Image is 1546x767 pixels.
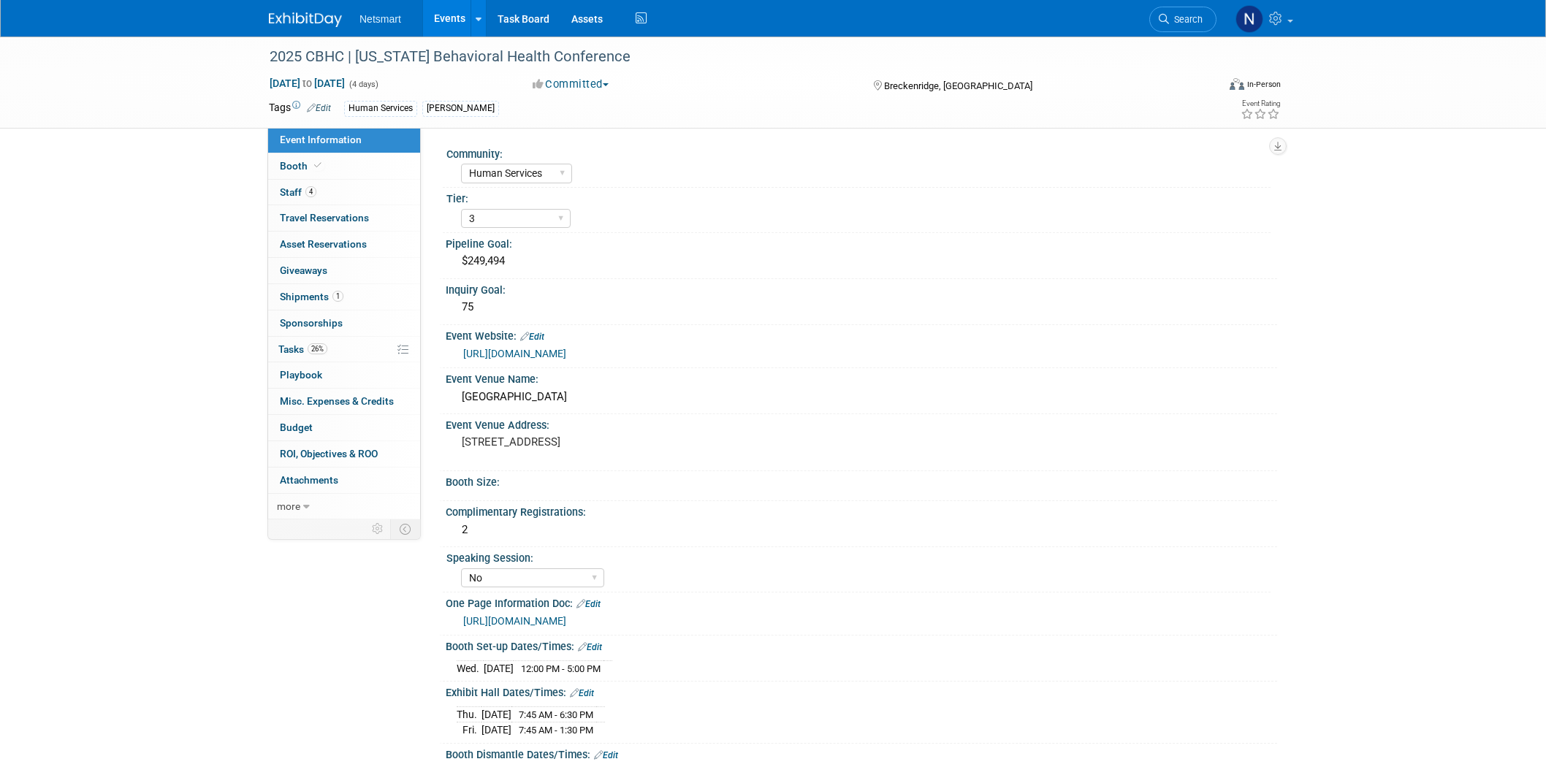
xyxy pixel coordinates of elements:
[307,103,331,113] a: Edit
[344,101,417,116] div: Human Services
[308,343,327,354] span: 26%
[268,310,420,336] a: Sponsorships
[269,77,346,90] span: [DATE] [DATE]
[446,325,1277,344] div: Event Website:
[457,296,1266,318] div: 75
[268,153,420,179] a: Booth
[446,592,1277,611] div: One Page Information Doc:
[280,238,367,250] span: Asset Reservations
[280,291,343,302] span: Shipments
[268,127,420,153] a: Event Information
[457,519,1266,541] div: 2
[462,435,776,449] pre: [STREET_ADDRESS]
[269,100,331,117] td: Tags
[446,471,1277,489] div: Booth Size:
[268,389,420,414] a: Misc. Expenses & Credits
[446,682,1277,701] div: Exhibit Hall Dates/Times:
[481,706,511,722] td: [DATE]
[446,414,1277,432] div: Event Venue Address:
[268,362,420,388] a: Playbook
[1246,79,1281,90] div: In-Person
[280,160,324,172] span: Booth
[277,500,300,512] span: more
[391,519,421,538] td: Toggle Event Tabs
[268,441,420,467] a: ROI, Objectives & ROO
[446,188,1271,206] div: Tier:
[481,722,511,738] td: [DATE]
[884,80,1032,91] span: Breckenridge, [GEOGRAPHIC_DATA]
[268,180,420,205] a: Staff4
[280,317,343,329] span: Sponsorships
[463,615,566,627] a: [URL][DOMAIN_NAME]
[576,599,601,609] a: Edit
[446,368,1277,386] div: Event Venue Name:
[570,688,594,698] a: Edit
[520,332,544,342] a: Edit
[519,709,593,720] span: 7:45 AM - 6:30 PM
[348,80,378,89] span: (4 days)
[268,415,420,440] a: Budget
[280,134,362,145] span: Event Information
[269,12,342,27] img: ExhibitDay
[314,161,321,169] i: Booth reservation complete
[446,233,1277,251] div: Pipeline Goal:
[332,291,343,302] span: 1
[594,750,618,760] a: Edit
[446,744,1277,763] div: Booth Dismantle Dates/Times:
[528,77,614,92] button: Committed
[280,186,316,198] span: Staff
[1169,14,1203,25] span: Search
[457,660,484,676] td: Wed.
[1235,5,1263,33] img: Nina Finn
[280,369,322,381] span: Playbook
[359,13,401,25] span: Netsmart
[446,279,1277,297] div: Inquiry Goal:
[519,725,593,736] span: 7:45 AM - 1:30 PM
[280,421,313,433] span: Budget
[264,44,1195,70] div: 2025 CBHC | [US_STATE] Behavioral Health Conference
[278,343,327,355] span: Tasks
[268,284,420,310] a: Shipments1
[268,494,420,519] a: more
[446,636,1277,655] div: Booth Set-up Dates/Times:
[280,264,327,276] span: Giveaways
[1149,7,1216,32] a: Search
[578,642,602,652] a: Edit
[521,663,601,674] span: 12:00 PM - 5:00 PM
[457,386,1266,408] div: [GEOGRAPHIC_DATA]
[457,706,481,722] td: Thu.
[1130,76,1281,98] div: Event Format
[300,77,314,89] span: to
[280,212,369,224] span: Travel Reservations
[457,250,1266,272] div: $249,494
[457,722,481,738] td: Fri.
[484,660,514,676] td: [DATE]
[268,258,420,283] a: Giveaways
[1241,100,1280,107] div: Event Rating
[268,232,420,257] a: Asset Reservations
[268,468,420,493] a: Attachments
[463,348,566,359] a: [URL][DOMAIN_NAME]
[446,143,1271,161] div: Community:
[365,519,391,538] td: Personalize Event Tab Strip
[1230,78,1244,90] img: Format-Inperson.png
[446,501,1277,519] div: Complimentary Registrations:
[268,337,420,362] a: Tasks26%
[280,395,394,407] span: Misc. Expenses & Credits
[422,101,499,116] div: [PERSON_NAME]
[305,186,316,197] span: 4
[268,205,420,231] a: Travel Reservations
[446,547,1271,565] div: Speaking Session:
[280,474,338,486] span: Attachments
[280,448,378,459] span: ROI, Objectives & ROO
